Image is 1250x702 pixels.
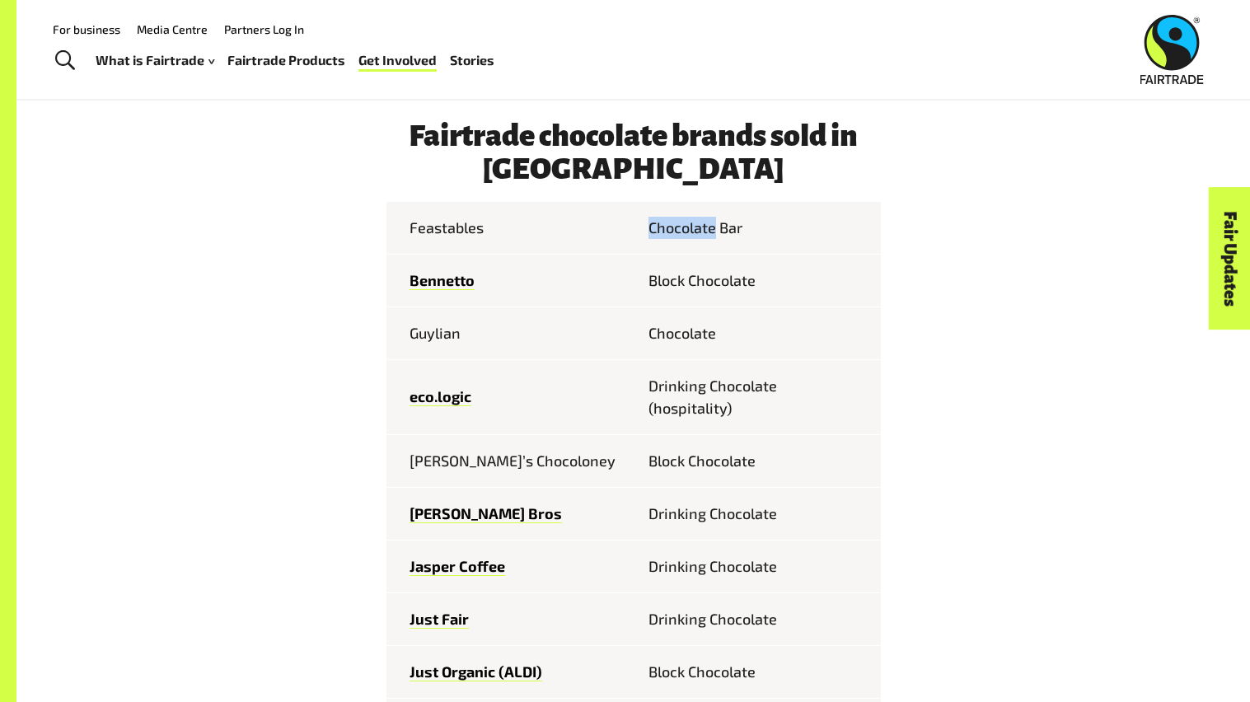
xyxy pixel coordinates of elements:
td: [PERSON_NAME]’s Chocoloney [386,434,634,487]
td: Block Chocolate [634,645,881,698]
td: Chocolate [634,307,881,359]
a: What is Fairtrade [96,49,214,73]
img: Fairtrade Australia New Zealand logo [1140,15,1204,84]
a: [PERSON_NAME] Bros [410,504,562,523]
td: Guylian [386,307,634,359]
td: Chocolate Bar [634,202,881,255]
a: Stories [450,49,494,73]
td: Block Chocolate [634,254,881,307]
a: Partners Log In [224,22,304,36]
a: Toggle Search [44,40,85,82]
a: For business [53,22,120,36]
td: Drinking Chocolate [634,487,881,540]
h3: Fairtrade chocolate brands sold in [GEOGRAPHIC_DATA] [386,119,881,185]
td: Drinking Chocolate [634,592,881,645]
td: Drinking Chocolate [634,540,881,592]
a: Just Fair [410,610,469,629]
a: Fairtrade Products [227,49,345,73]
a: Jasper Coffee [410,557,505,576]
td: Feastables [386,202,634,255]
a: Media Centre [137,22,208,36]
a: Get Involved [358,49,437,73]
a: eco.logic [410,387,471,406]
a: Bennetto [410,271,475,290]
td: Block Chocolate [634,434,881,487]
a: Just Organic (ALDI) [410,662,542,681]
td: Drinking Chocolate (hospitality) [634,359,881,434]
